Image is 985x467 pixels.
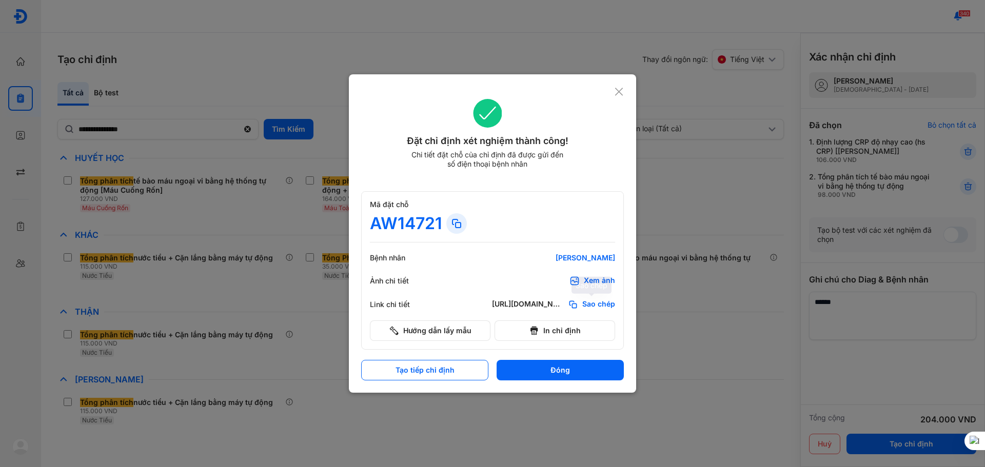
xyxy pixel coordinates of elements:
[370,320,490,341] button: Hướng dẫn lấy mẫu
[370,300,431,309] div: Link chi tiết
[407,150,568,169] div: Chi tiết đặt chỗ của chỉ định đã được gửi đến số điện thoại bệnh nhân
[582,299,615,310] span: Sao chép
[497,360,624,380] button: Đóng
[495,320,615,341] button: In chỉ định
[370,200,615,209] div: Mã đặt chỗ
[584,276,615,286] div: Xem ảnh
[361,360,488,380] button: Tạo tiếp chỉ định
[492,299,564,310] div: [URL][DOMAIN_NAME]
[370,276,431,286] div: Ảnh chi tiết
[492,253,615,262] div: [PERSON_NAME]
[370,213,442,234] div: AW14721
[361,134,614,148] div: Đặt chỉ định xét nghiệm thành công!
[370,253,431,262] div: Bệnh nhân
